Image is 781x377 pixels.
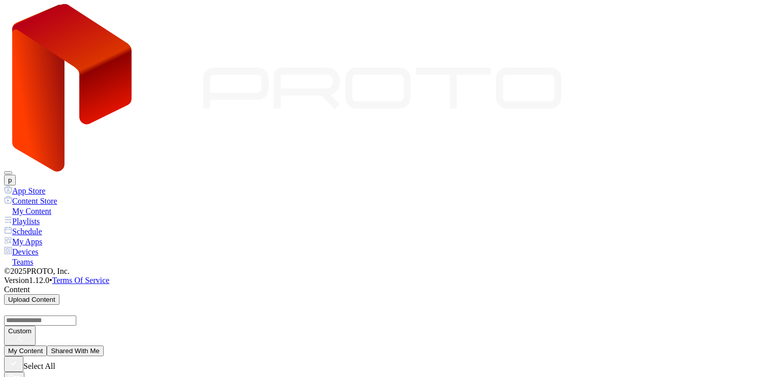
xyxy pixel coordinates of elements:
a: My Content [4,206,777,216]
span: Version 1.12.0 • [4,276,52,285]
a: Devices [4,246,777,257]
div: © 2025 PROTO, Inc. [4,267,777,276]
a: Teams [4,257,777,267]
a: App Store [4,185,777,196]
button: My Content [4,345,47,356]
button: p [4,175,16,185]
button: Custom [4,326,36,345]
div: Content [4,285,777,294]
a: Schedule [4,226,777,236]
a: Terms Of Service [52,276,110,285]
button: Shared With Me [47,345,104,356]
div: Upload Content [8,296,55,303]
a: Content Store [4,196,777,206]
div: Custom [8,327,32,335]
a: Playlists [4,216,777,226]
a: My Apps [4,236,777,246]
button: Upload Content [4,294,59,305]
span: Select All [23,362,55,370]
